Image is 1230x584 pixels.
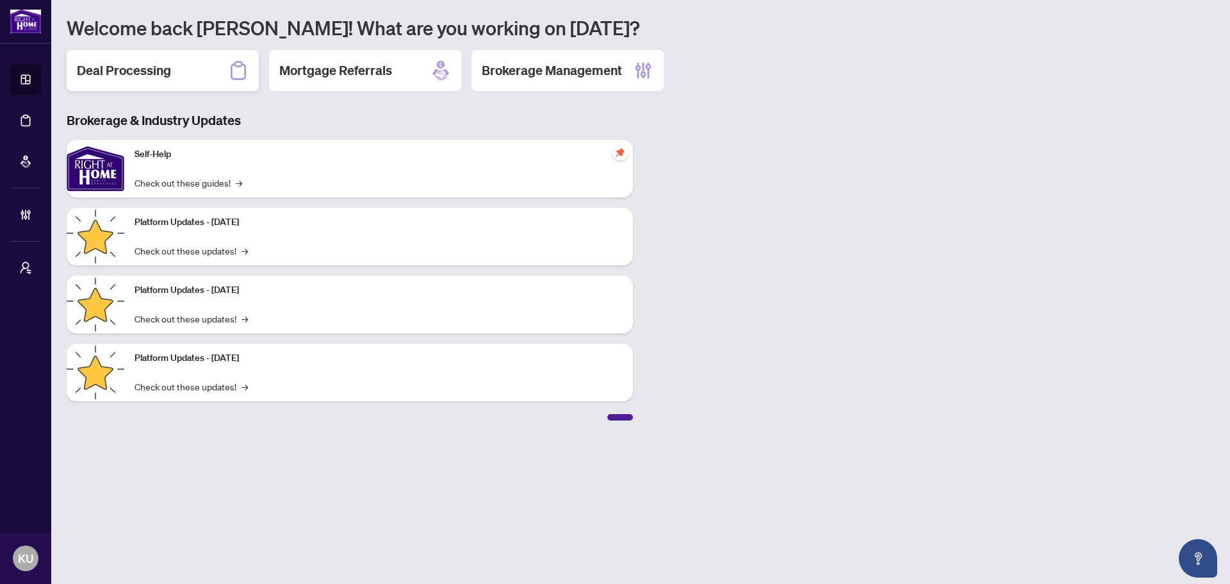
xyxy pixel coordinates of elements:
span: → [242,380,248,394]
button: Open asap [1179,539,1217,578]
h2: Deal Processing [77,62,171,79]
h2: Brokerage Management [482,62,622,79]
img: Platform Updates - July 8, 2025 [67,276,124,333]
p: Platform Updates - [DATE] [135,351,623,365]
span: pushpin [612,145,628,160]
span: → [236,176,242,190]
img: Platform Updates - July 21, 2025 [67,208,124,265]
a: Check out these guides!→ [135,176,242,190]
h2: Mortgage Referrals [279,62,392,79]
a: Check out these updates!→ [135,244,248,258]
h1: Welcome back [PERSON_NAME]! What are you working on [DATE]? [67,15,1215,40]
span: user-switch [19,262,32,274]
p: Self-Help [135,147,623,162]
p: Platform Updates - [DATE] [135,283,623,297]
span: → [242,244,248,258]
a: Check out these updates!→ [135,312,248,326]
h3: Brokerage & Industry Updates [67,112,633,129]
p: Platform Updates - [DATE] [135,215,623,229]
span: KU [18,549,33,567]
img: Platform Updates - June 23, 2025 [67,344,124,401]
span: → [242,312,248,326]
img: logo [10,10,41,33]
img: Self-Help [67,140,124,197]
a: Check out these updates!→ [135,380,248,394]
